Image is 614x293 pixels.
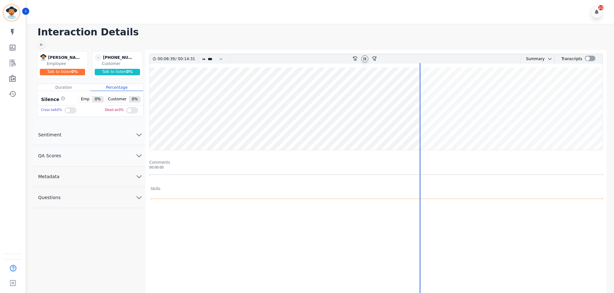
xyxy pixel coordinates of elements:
[158,54,175,64] div: 00:08:39
[149,165,603,170] div: 00:00:00
[33,145,145,166] button: QA Scores chevron down
[129,96,140,102] span: 0 %
[33,124,145,145] button: Sentiment chevron down
[47,61,86,66] div: Employee
[33,194,66,201] span: Questions
[177,54,194,64] div: 00:14:31
[598,5,603,10] div: 22
[105,96,129,102] span: Customer
[151,186,161,191] div: Skills
[71,69,78,74] span: 0 %
[4,5,19,21] img: Bordered avatar
[126,69,133,74] span: 0 %
[135,131,143,139] svg: chevron down
[38,26,608,38] h1: Interaction Details
[40,69,85,75] div: Talk to listen
[33,173,65,180] span: Metadata
[158,54,197,64] div: /
[135,194,143,201] svg: chevron down
[33,132,66,138] span: Sentiment
[33,187,145,208] button: Questions chevron down
[33,166,145,187] button: Metadata chevron down
[135,152,143,160] svg: chevron down
[95,54,102,61] span: -
[48,54,80,61] div: [PERSON_NAME]
[103,54,135,61] div: [PHONE_NUMBER]
[135,173,143,180] svg: chevron down
[547,56,552,61] svg: chevron down
[95,69,140,75] div: Talk to listen
[545,56,552,61] button: chevron down
[90,84,143,91] div: Percentage
[78,96,92,102] span: Emp
[561,54,582,64] div: Transcripts
[102,61,141,66] div: Customer
[33,152,66,159] span: QA Scores
[41,105,62,115] div: Cross talk 0 %
[37,84,90,91] div: Duration
[105,105,124,115] div: Dead air 0 %
[521,54,545,64] div: Summary
[92,96,103,102] span: 0 %
[40,96,65,103] div: Silence
[149,160,603,165] div: Comments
